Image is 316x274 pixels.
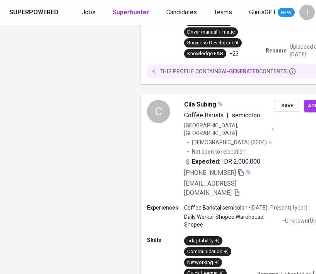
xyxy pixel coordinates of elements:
[249,8,295,17] a: GlintsGPT NEW
[147,236,184,244] p: Skills
[82,8,97,17] a: Jobs
[278,9,295,17] span: NEW
[184,213,282,228] p: Daily Worker Shopee Warehouse | Shopee
[245,169,251,175] img: magic_wand.svg
[266,47,287,54] p: Resume
[192,157,220,166] b: Expected:
[166,8,197,16] span: Candidates
[299,5,315,20] div: I
[187,248,228,255] div: Communication
[9,8,58,17] div: Superpowered
[184,100,216,109] span: Cila Subing
[184,204,248,211] p: Coffee Barista | semicolon
[192,148,246,156] p: Not open to relocation
[275,100,299,112] button: Save
[229,50,239,58] p: +23
[187,39,239,47] div: Business Development
[147,100,170,123] div: C
[166,8,198,17] a: Candidates
[9,8,60,17] a: Superpowered
[227,111,229,120] span: |
[214,8,234,17] a: Teams
[248,204,307,211] p: • [DATE] - Present ( 1 year )
[187,237,219,245] div: adaptability
[147,204,184,211] p: Experiences
[113,8,151,17] a: Superhunter
[192,139,273,146] div: (2004)
[187,29,235,36] div: Driver manual + matic
[184,112,224,119] span: Coffee Barista
[217,101,223,107] img: magic_wand.svg
[184,157,260,166] div: IDR 2.000.000
[184,169,236,176] span: [PHONE_NUMBER]
[187,50,223,58] div: Knowledge F&B
[160,68,287,75] p: this profile contains contents
[232,112,260,119] span: semicolon
[113,8,149,16] b: Superhunter
[249,8,276,16] span: GlintsGPT
[214,8,232,16] span: Teams
[82,8,96,16] span: Jobs
[184,180,236,196] span: [EMAIL_ADDRESS][DOMAIN_NAME]
[187,259,219,266] div: Networking
[278,101,296,110] span: Save
[192,139,251,146] span: [DEMOGRAPHIC_DATA]
[222,68,259,74] span: AI-generated
[184,122,275,137] div: [GEOGRAPHIC_DATA], [GEOGRAPHIC_DATA]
